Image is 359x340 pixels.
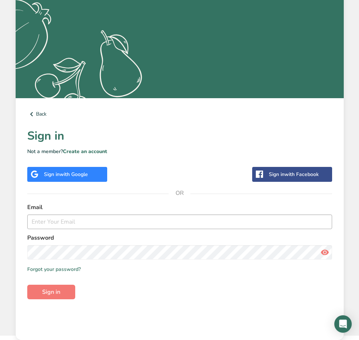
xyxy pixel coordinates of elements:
[63,148,107,155] a: Create an account
[27,203,332,212] label: Email
[27,215,332,229] input: Enter Your Email
[42,288,60,296] span: Sign in
[60,171,88,178] span: with Google
[334,315,352,333] div: Open Intercom Messenger
[269,171,319,178] div: Sign in
[27,148,332,155] p: Not a member?
[285,171,319,178] span: with Facebook
[27,233,332,242] label: Password
[44,171,88,178] div: Sign in
[27,110,332,119] a: Back
[27,265,81,273] a: Forgot your password?
[27,127,332,145] h1: Sign in
[169,182,190,204] span: OR
[27,285,75,299] button: Sign in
